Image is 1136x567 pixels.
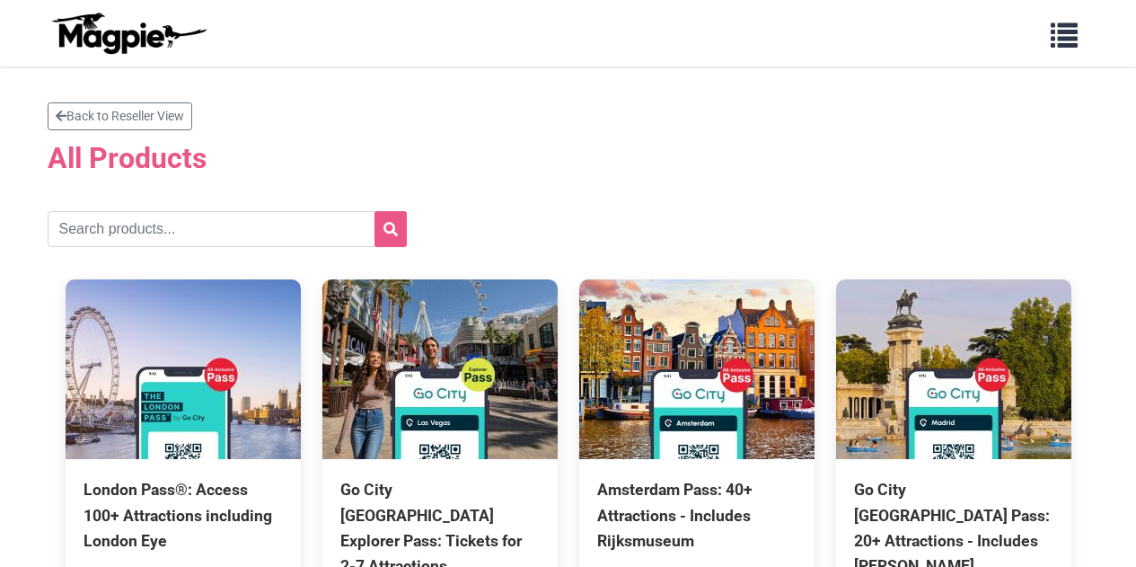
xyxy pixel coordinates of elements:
h2: All Products [48,141,1089,175]
img: London Pass®: Access 100+ Attractions including London Eye [66,279,301,459]
a: Back to Reseller View [48,102,192,130]
div: London Pass®: Access 100+ Attractions including London Eye [84,477,283,553]
img: Go City Las Vegas Explorer Pass: Tickets for 2-7 Attractions [322,279,558,459]
img: logo-ab69f6fb50320c5b225c76a69d11143b.png [48,12,209,55]
img: Amsterdam Pass: 40+ Attractions - Includes Rijksmuseum [579,279,815,459]
img: Go City Madrid Pass: 20+ Attractions - Includes Prado Museum [836,279,1071,459]
div: Amsterdam Pass: 40+ Attractions - Includes Rijksmuseum [597,477,797,553]
input: Search products... [48,211,407,247]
